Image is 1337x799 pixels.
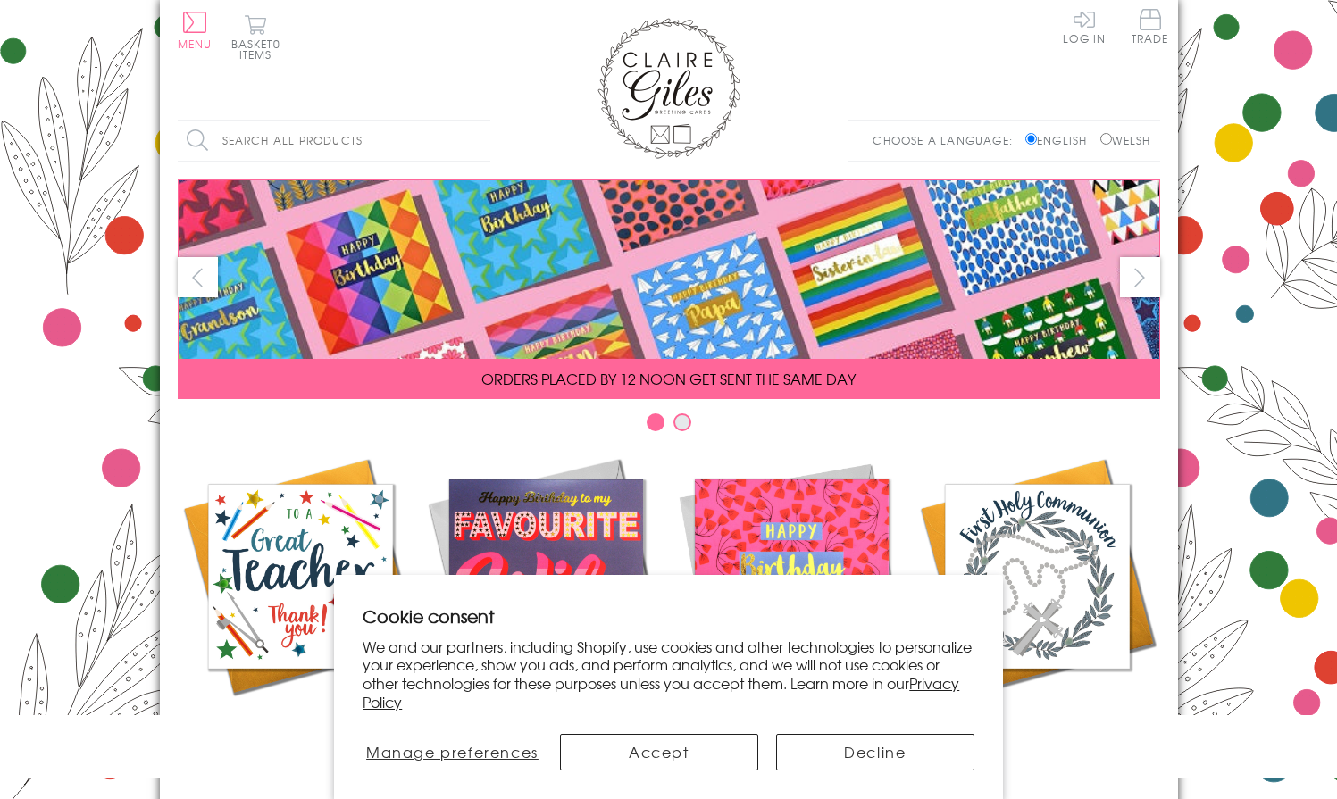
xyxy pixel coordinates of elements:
input: Welsh [1100,133,1112,145]
button: prev [178,257,218,297]
a: New Releases [423,454,669,734]
button: Menu [178,12,213,49]
a: Communion and Confirmation [915,454,1160,755]
a: Trade [1132,9,1169,47]
button: Decline [776,734,974,770]
button: Manage preferences [363,734,541,770]
input: English [1025,133,1037,145]
span: ORDERS PLACED BY 12 NOON GET SENT THE SAME DAY [481,368,856,389]
span: Manage preferences [366,741,539,762]
button: Accept [560,734,758,770]
p: We and our partners, including Shopify, use cookies and other technologies to personalize your ex... [363,637,974,712]
input: Search all products [178,121,490,161]
input: Search [472,121,490,161]
a: Birthdays [669,454,915,734]
button: Carousel Page 2 [673,413,691,431]
span: 0 items [239,36,280,62]
button: Carousel Page 1 (Current Slide) [647,413,664,431]
label: English [1025,132,1096,148]
p: Choose a language: [873,132,1022,148]
a: Log In [1063,9,1106,44]
img: Claire Giles Greetings Cards [597,18,740,159]
a: Privacy Policy [363,672,959,712]
span: Trade [1132,9,1169,44]
button: Basket0 items [231,14,280,60]
h2: Cookie consent [363,603,974,628]
span: Academic [255,712,347,734]
span: Menu [178,36,213,52]
label: Welsh [1100,132,1151,148]
div: Carousel Pagination [178,412,1160,440]
a: Academic [178,454,423,734]
span: Communion and Confirmation [961,712,1113,755]
button: next [1120,257,1160,297]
